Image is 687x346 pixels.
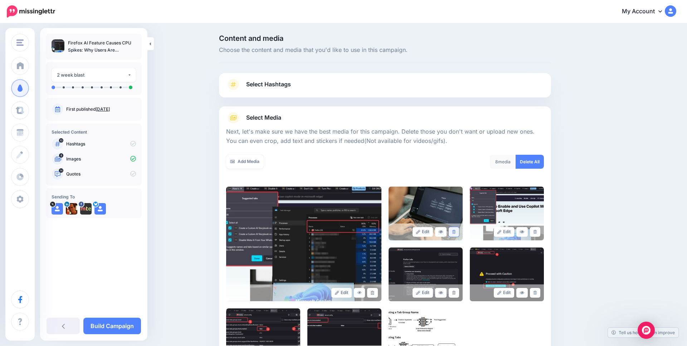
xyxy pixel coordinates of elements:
a: My Account [615,3,676,20]
p: Firefox AI Feature Causes CPU Spikes: Why Users Are Frustrated and How to Fix It [68,39,136,54]
img: Missinglettr [7,5,55,18]
a: Edit [331,288,352,298]
a: Select Media [226,112,544,124]
p: First published [66,106,136,112]
span: Content and media [219,35,551,42]
img: menu.png [16,39,24,46]
a: Edit [413,288,433,298]
button: 2 week blast [52,68,136,82]
img: 7da40a446efe2a8fd5c653abbae70744_large.jpg [389,187,463,240]
span: 14 [59,168,64,173]
a: [DATE] [96,106,110,112]
span: Select Media [246,113,281,122]
span: Choose the content and media that you'd like to use in this campaign. [219,45,551,55]
img: d7954deabb883ca20a78efeafacf165a_large.jpg [226,187,381,301]
p: Next, let's make sure we have the best media for this campaign. Delete those you don't want or up... [226,127,544,146]
span: 8 [59,153,63,158]
span: 8 [495,159,498,164]
img: d7954deabb883ca20a78efeafacf165a_thumb.jpg [52,39,64,52]
h4: Sending To [52,194,136,200]
a: Delete All [516,155,544,169]
a: Edit [494,227,514,237]
img: c8ee7f5b333132f0bd9827b6257fcb80_large.jpg [389,248,463,301]
img: b9beb7fd271c2d22ff5ae24f9418db01_large.jpg [470,187,544,240]
img: 1fbdc064c79be8b37ccd057a23473559_large.jpg [470,248,544,301]
img: user_default_image.png [94,203,106,215]
a: Add Media [226,155,264,169]
p: Quotes [66,171,136,177]
p: Hashtags [66,141,136,147]
p: Images [66,156,136,162]
a: Select Hashtags [226,79,544,97]
img: user_default_image.png [52,203,63,215]
span: Select Hashtags [246,80,291,89]
a: Edit [494,288,514,298]
div: media [490,155,516,169]
div: Open Intercom Messenger [638,322,655,339]
span: 10 [59,138,63,143]
a: Edit [413,227,433,237]
img: 1516360547491-88590.png [66,203,77,215]
h4: Selected Content [52,129,136,135]
img: 310393109_477915214381636_3883985114093244655_n-bsa153274.png [80,203,92,215]
a: Tell us how we can improve [608,328,678,337]
div: 2 week blast [57,71,127,79]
